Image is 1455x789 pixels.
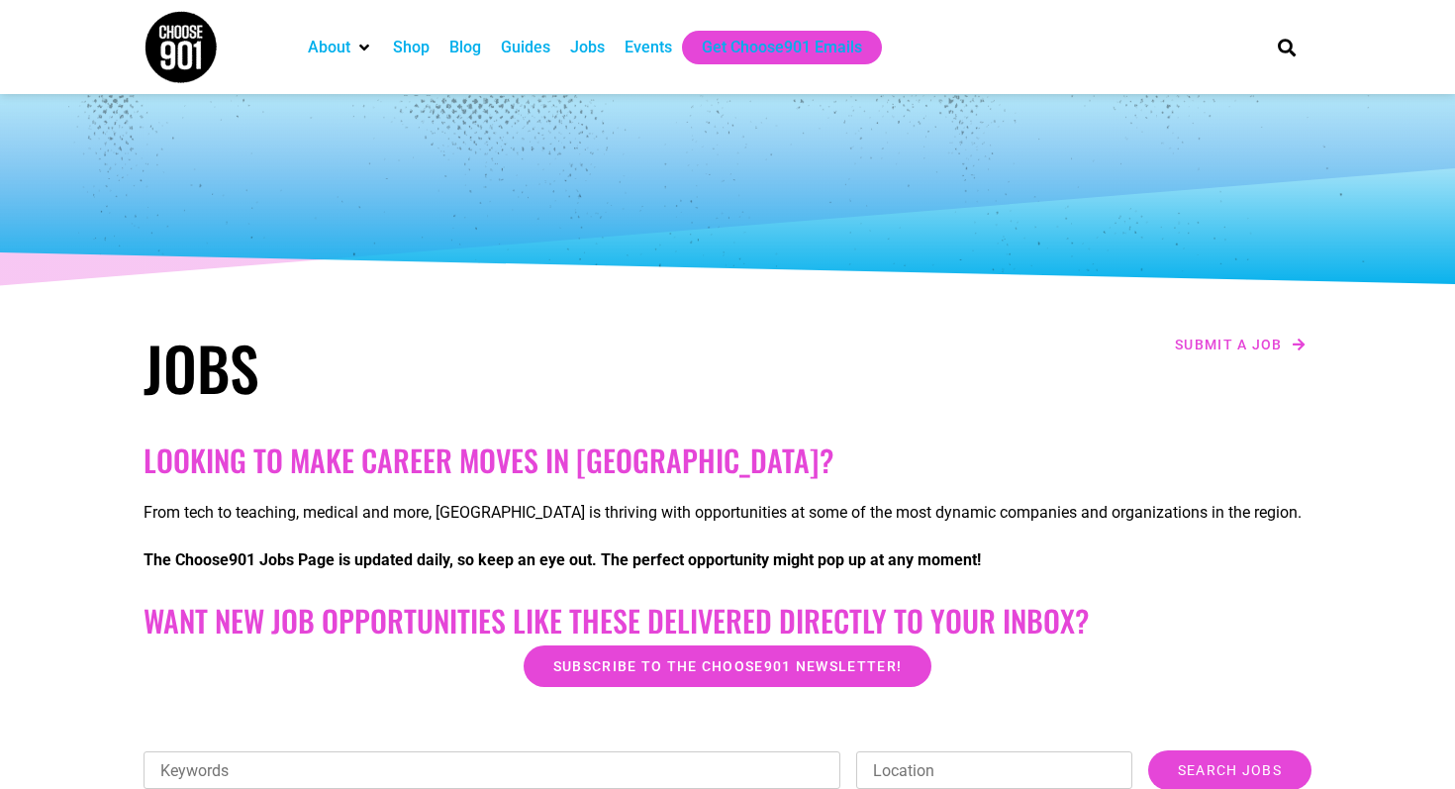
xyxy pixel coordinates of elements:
h2: Want New Job Opportunities like these Delivered Directly to your Inbox? [144,603,1311,639]
p: From tech to teaching, medical and more, [GEOGRAPHIC_DATA] is thriving with opportunities at some... [144,501,1311,525]
h1: Jobs [144,332,718,403]
a: About [308,36,350,59]
a: Guides [501,36,550,59]
strong: The Choose901 Jobs Page is updated daily, so keep an eye out. The perfect opportunity might pop u... [144,550,981,569]
a: Shop [393,36,430,59]
a: Subscribe to the Choose901 newsletter! [524,645,931,687]
a: Events [625,36,672,59]
nav: Main nav [298,31,1244,64]
span: Submit a job [1175,338,1283,351]
a: Submit a job [1169,332,1311,357]
a: Get Choose901 Emails [702,36,862,59]
a: Blog [449,36,481,59]
div: Search [1271,31,1304,63]
h2: Looking to make career moves in [GEOGRAPHIC_DATA]? [144,443,1311,478]
input: Location [856,751,1132,789]
input: Keywords [144,751,840,789]
div: About [298,31,383,64]
a: Jobs [570,36,605,59]
span: Subscribe to the Choose901 newsletter! [553,659,902,673]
